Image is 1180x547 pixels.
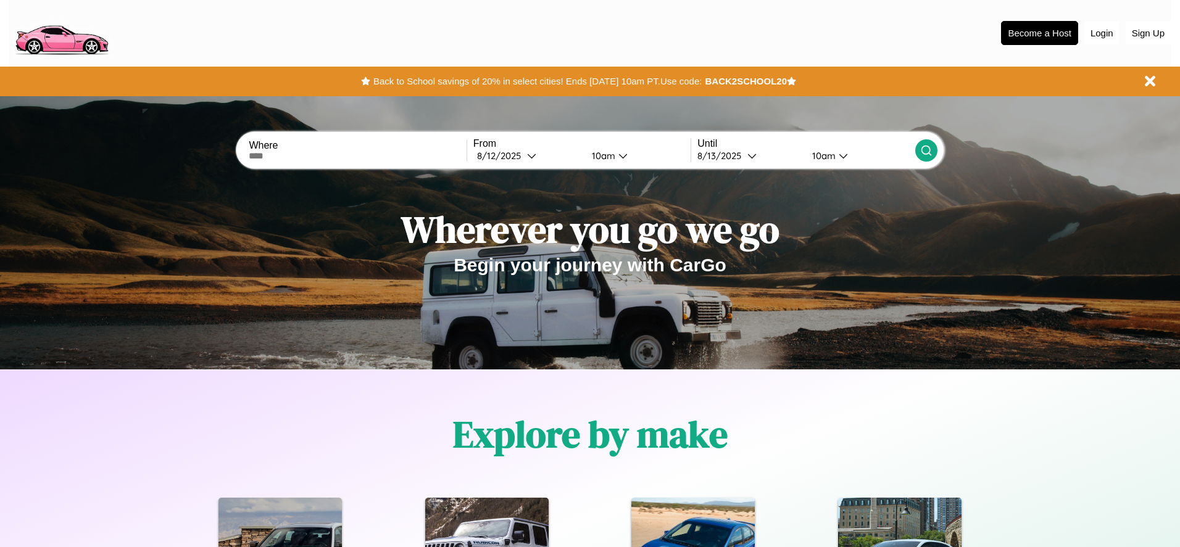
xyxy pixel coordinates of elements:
button: 10am [802,149,915,162]
div: 10am [806,150,839,162]
button: 8/12/2025 [473,149,582,162]
div: 8 / 12 / 2025 [477,150,527,162]
label: Until [697,138,915,149]
h1: Explore by make [453,409,728,459]
button: Become a Host [1001,21,1078,45]
label: Where [249,140,466,151]
label: From [473,138,691,149]
button: Sign Up [1126,22,1171,44]
b: BACK2SCHOOL20 [705,76,787,86]
img: logo [9,6,114,58]
button: Login [1084,22,1120,44]
div: 8 / 13 / 2025 [697,150,747,162]
button: Back to School savings of 20% in select cities! Ends [DATE] 10am PT.Use code: [370,73,705,90]
button: 10am [582,149,691,162]
div: 10am [586,150,618,162]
